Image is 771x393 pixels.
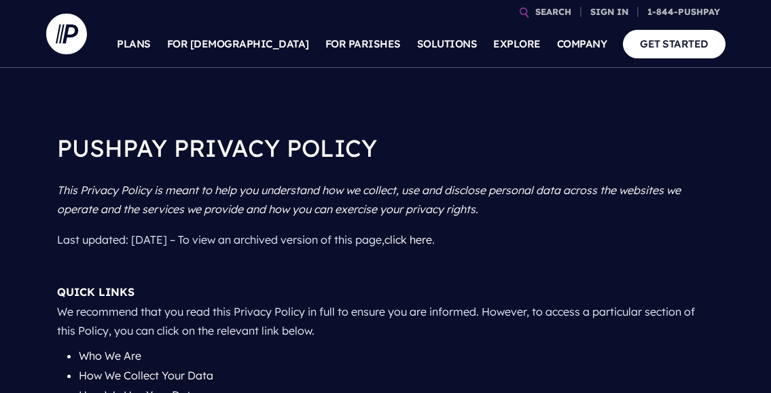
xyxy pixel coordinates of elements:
[57,277,715,346] p: We recommend that you read this Privacy Policy in full to ensure you are informed. However, to ac...
[79,369,213,382] a: How We Collect Your Data
[79,349,141,362] a: Who We Are
[325,20,401,68] a: FOR PARISHES
[117,20,151,68] a: PLANS
[493,20,541,68] a: EXPLORE
[557,20,607,68] a: COMPANY
[623,30,725,58] a: GET STARTED
[384,233,432,246] a: click here
[167,20,309,68] a: FOR [DEMOGRAPHIC_DATA]
[57,225,715,255] p: Last updated: [DATE] – To view an archived version of this page, .
[57,183,681,217] i: This Privacy Policy is meant to help you understand how we collect, use and disclose personal dat...
[57,122,715,175] h1: PUSHPAY PRIVACY POLICY
[417,20,478,68] a: SOLUTIONS
[57,285,135,299] b: QUICK LINKS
